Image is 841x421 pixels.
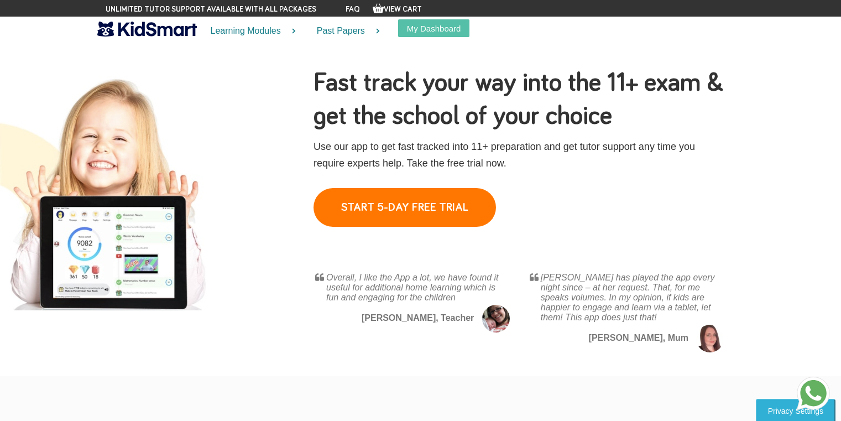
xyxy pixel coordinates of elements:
[314,188,496,227] a: START 5-DAY FREE TRIAL
[373,3,384,14] img: Your items in the shopping basket
[346,6,360,13] a: FAQ
[314,138,726,171] p: Use our app to get fast tracked into 11+ preparation and get tutor support any time you require e...
[197,17,303,46] a: Learning Modules
[373,6,422,13] a: View Cart
[303,17,387,46] a: Past Papers
[482,305,510,332] img: Great reviews from mums on the 11 plus questions app
[106,4,316,15] span: Unlimited tutor support available with all packages
[541,273,715,322] i: [PERSON_NAME] has played the app every night since – at her request. That, for me speaks volumes....
[398,19,470,37] button: My Dashboard
[315,273,324,282] img: Awesome, 5 star, KidSmart app reviews from whatmummythinks
[362,313,474,323] b: [PERSON_NAME], Teacher
[314,66,726,133] h1: Fast track your way into the 11+ exam & get the school of your choice
[97,19,197,39] img: KidSmart logo
[530,273,539,282] img: Awesome, 5 star, KidSmart app reviews from mothergeek
[589,333,688,342] b: [PERSON_NAME], Mum
[797,377,830,410] img: Send whatsapp message to +442080035976
[326,273,499,302] i: Overall, I like the App a lot, we have found it useful for additional home learning which is fun ...
[696,325,724,352] img: Great reviews from mums on the 11 plus questions app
